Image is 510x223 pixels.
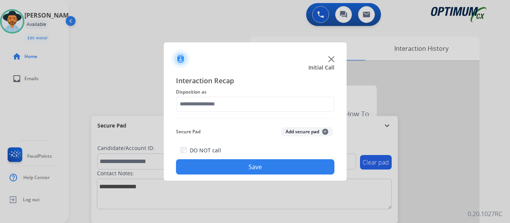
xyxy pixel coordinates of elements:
span: Disposition as [176,87,334,97]
button: Save [176,159,334,175]
span: Initial Call [308,64,334,71]
span: Interaction Recap [176,75,334,87]
label: DO NOT call [190,147,221,154]
span: Secure Pad [176,127,200,136]
span: + [322,129,328,135]
img: contactIcon [171,50,190,68]
button: Add secure pad+ [281,127,333,136]
p: 0.20.1027RC [468,209,502,218]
